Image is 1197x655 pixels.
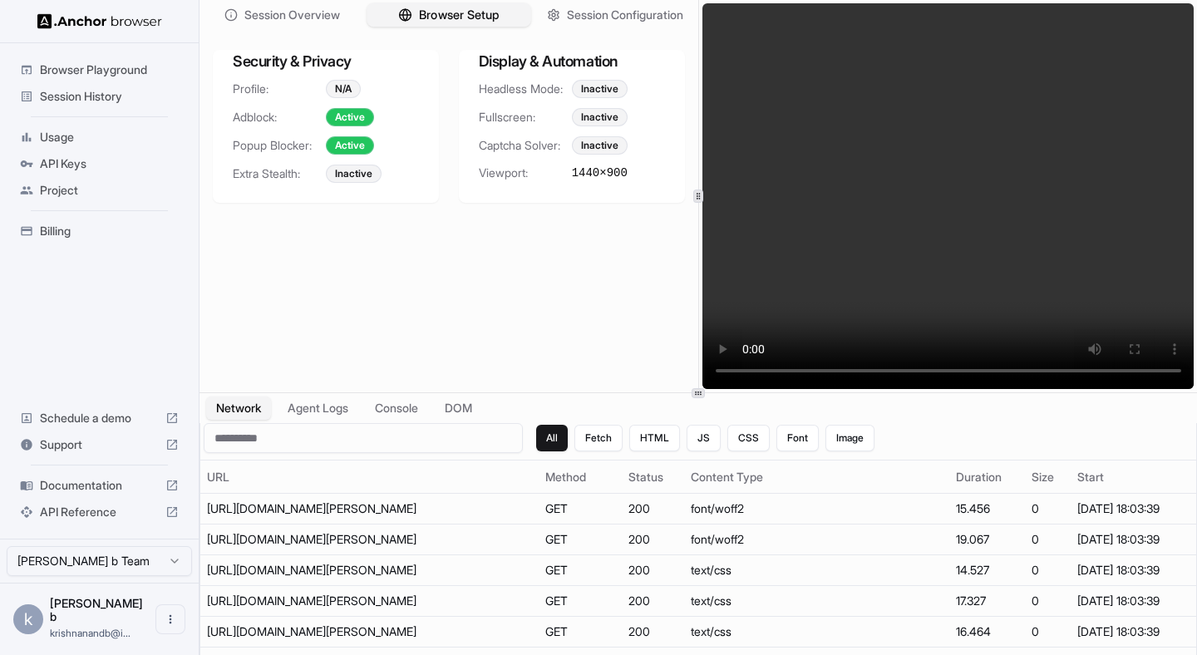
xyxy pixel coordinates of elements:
div: Usage [13,124,185,150]
span: Profile: [233,81,326,97]
button: Open menu [155,604,185,634]
span: krishnanand b [50,596,143,623]
td: [DATE] 18:03:39 [1071,555,1196,586]
div: k [13,604,43,634]
div: Active [326,136,374,155]
button: CSS [727,425,770,451]
td: text/css [684,617,949,648]
span: Session Configuration [567,7,683,23]
span: Fullscreen: [479,109,572,126]
td: [DATE] 18:03:39 [1071,586,1196,617]
div: API Reference [13,499,185,525]
img: Anchor Logo [37,13,162,29]
span: Session History [40,88,179,105]
button: Agent Logs [278,396,358,420]
div: API Keys [13,150,185,177]
div: Content Type [691,469,943,485]
div: Inactive [326,165,382,183]
td: 15.456 [949,494,1025,524]
td: 0 [1025,555,1071,586]
span: Schedule a demo [40,410,159,426]
td: 17.327 [949,586,1025,617]
td: GET [539,524,622,555]
td: GET [539,494,622,524]
span: API Keys [40,155,179,172]
td: GET [539,617,622,648]
div: Start [1077,469,1190,485]
div: Inactive [572,80,628,98]
td: [DATE] 18:03:39 [1071,494,1196,524]
span: Popup Blocker: [233,137,326,154]
td: 0 [1025,494,1071,524]
div: Session History [13,83,185,110]
div: Status [628,469,677,485]
div: Active [326,108,374,126]
div: Size [1032,469,1064,485]
div: Inactive [572,136,628,155]
td: 200 [622,494,684,524]
div: Project [13,177,185,204]
td: font/woff2 [684,524,949,555]
td: 16.464 [949,617,1025,648]
button: Image [825,425,874,451]
td: [DATE] 18:03:39 [1071,617,1196,648]
div: https://static.allen.in/_next/static/css/cf03df67c8754d17.css [207,593,456,609]
div: Support [13,431,185,458]
span: Browser Playground [40,62,179,78]
span: Viewport: [479,165,572,181]
div: Browser Playground [13,57,185,83]
span: API Reference [40,504,159,520]
div: Method [545,469,615,485]
span: 1440 × 900 [572,165,628,181]
td: 200 [622,617,684,648]
td: text/css [684,586,949,617]
td: 200 [622,586,684,617]
span: Browser Setup [419,7,500,24]
td: 200 [622,555,684,586]
span: Project [40,182,179,199]
span: Documentation [40,477,159,494]
td: 0 [1025,524,1071,555]
div: Inactive [572,108,628,126]
div: Duration [956,469,1018,485]
h3: Security & Privacy [233,50,419,73]
h3: Display & Automation [479,50,665,73]
td: GET [539,555,622,586]
span: Usage [40,129,179,145]
span: Session Overview [244,7,340,23]
span: krishnanandb@imagineers.dev [50,627,131,639]
div: N/A [326,80,361,98]
span: Support [40,436,159,453]
td: text/css [684,555,949,586]
div: URL [207,469,532,485]
div: https://static.allen.in/_next/static/media/636a5ac981f94f8b-s.p.woff2 [207,500,456,517]
button: HTML [629,425,680,451]
div: https://static.allen.in/_next/static/css/eb7e43848eb928fc.css [207,562,456,579]
span: Billing [40,223,179,239]
span: Captcha Solver: [479,137,572,154]
td: font/woff2 [684,494,949,524]
td: 0 [1025,617,1071,648]
td: 19.067 [949,524,1025,555]
td: [DATE] 18:03:39 [1071,524,1196,555]
button: All [536,425,568,451]
td: 14.527 [949,555,1025,586]
button: Font [776,425,819,451]
span: Extra Stealth: [233,165,326,182]
button: Network [206,396,271,420]
div: https://static.allen.in/_next/static/media/c49dcee81b580683-s.p.woff2 [207,531,456,548]
div: Billing [13,218,185,244]
button: Fetch [574,425,623,451]
button: Console [365,396,428,420]
span: Headless Mode: [479,81,572,97]
td: 0 [1025,586,1071,617]
button: DOM [435,396,482,420]
div: Schedule a demo [13,405,185,431]
span: Adblock: [233,109,326,126]
button: JS [687,425,721,451]
div: Documentation [13,472,185,499]
td: GET [539,586,622,617]
td: 200 [622,524,684,555]
div: https://static.allen.in/_next/static/css/71e2c03c2934436d.css [207,623,456,640]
